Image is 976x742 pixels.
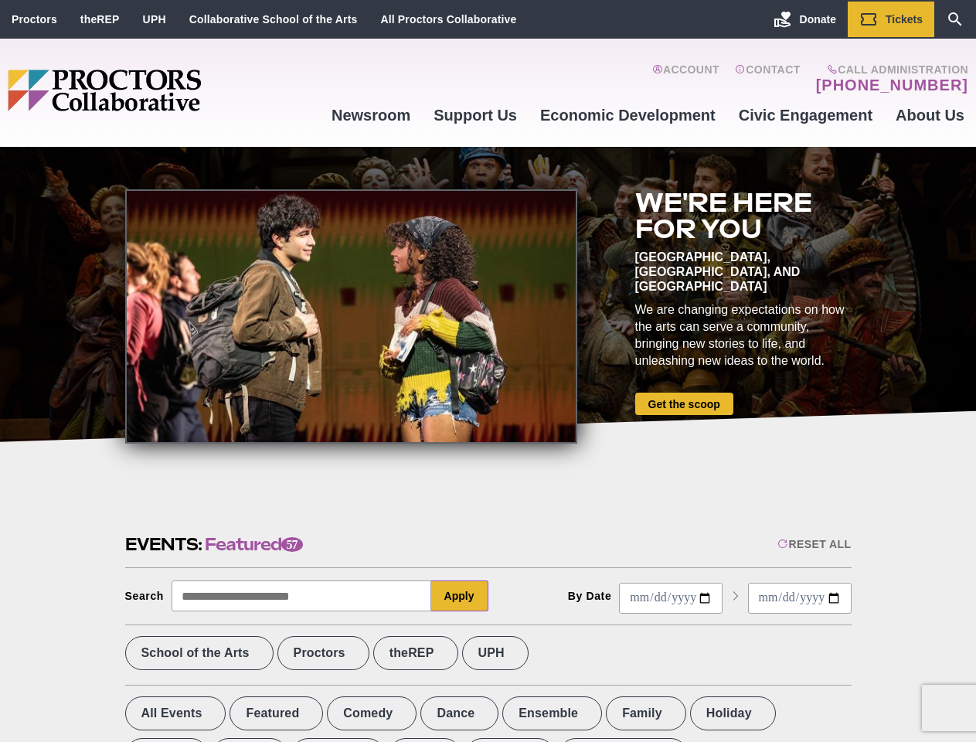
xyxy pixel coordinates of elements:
a: All Proctors Collaborative [380,13,516,26]
h2: We're here for you [635,189,852,242]
a: Search [934,2,976,37]
a: theREP [80,13,120,26]
button: Apply [431,580,488,611]
span: Call Administration [811,63,968,76]
label: School of the Arts [125,636,274,670]
label: Family [606,696,686,730]
label: Holiday [690,696,776,730]
img: Proctors logo [8,70,320,111]
span: Donate [800,13,836,26]
a: Contact [735,63,801,94]
div: Reset All [777,538,851,550]
label: theREP [373,636,458,670]
span: Tickets [886,13,923,26]
a: Proctors [12,13,57,26]
label: Featured [230,696,323,730]
a: Collaborative School of the Arts [189,13,358,26]
h2: Events: [125,533,303,556]
div: By Date [568,590,612,602]
a: Civic Engagement [727,94,884,136]
a: Newsroom [320,94,422,136]
a: Economic Development [529,94,727,136]
a: Support Us [422,94,529,136]
div: Search [125,590,165,602]
a: Account [652,63,719,94]
label: All Events [125,696,226,730]
label: Dance [420,696,498,730]
label: Proctors [277,636,369,670]
a: Get the scoop [635,393,733,415]
div: We are changing expectations on how the arts can serve a community, bringing new stories to life,... [635,301,852,369]
label: Comedy [327,696,417,730]
a: Tickets [848,2,934,37]
label: Ensemble [502,696,602,730]
span: 57 [281,537,303,552]
a: UPH [143,13,166,26]
div: [GEOGRAPHIC_DATA], [GEOGRAPHIC_DATA], and [GEOGRAPHIC_DATA] [635,250,852,294]
label: UPH [462,636,529,670]
span: Featured [205,533,303,556]
a: Donate [762,2,848,37]
a: [PHONE_NUMBER] [816,76,968,94]
a: About Us [884,94,976,136]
